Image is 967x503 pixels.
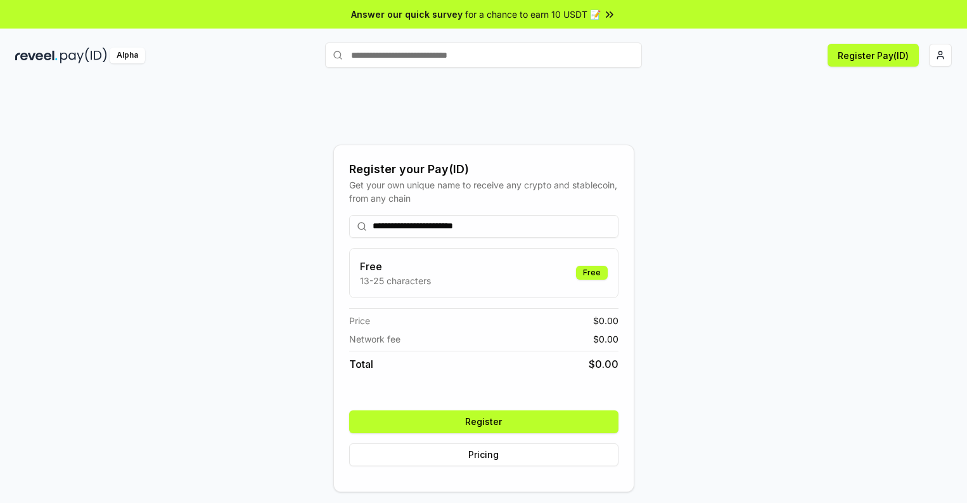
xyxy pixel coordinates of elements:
[349,410,618,433] button: Register
[828,44,919,67] button: Register Pay(ID)
[110,48,145,63] div: Alpha
[465,8,601,21] span: for a chance to earn 10 USDT 📝
[576,266,608,280] div: Free
[349,314,370,327] span: Price
[360,259,431,274] h3: Free
[349,178,618,205] div: Get your own unique name to receive any crypto and stablecoin, from any chain
[589,356,618,372] span: $ 0.00
[360,274,431,287] p: 13-25 characters
[593,314,618,327] span: $ 0.00
[593,332,618,346] span: $ 0.00
[349,160,618,178] div: Register your Pay(ID)
[349,332,400,346] span: Network fee
[349,356,373,372] span: Total
[60,48,107,63] img: pay_id
[15,48,58,63] img: reveel_dark
[349,443,618,466] button: Pricing
[351,8,463,21] span: Answer our quick survey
